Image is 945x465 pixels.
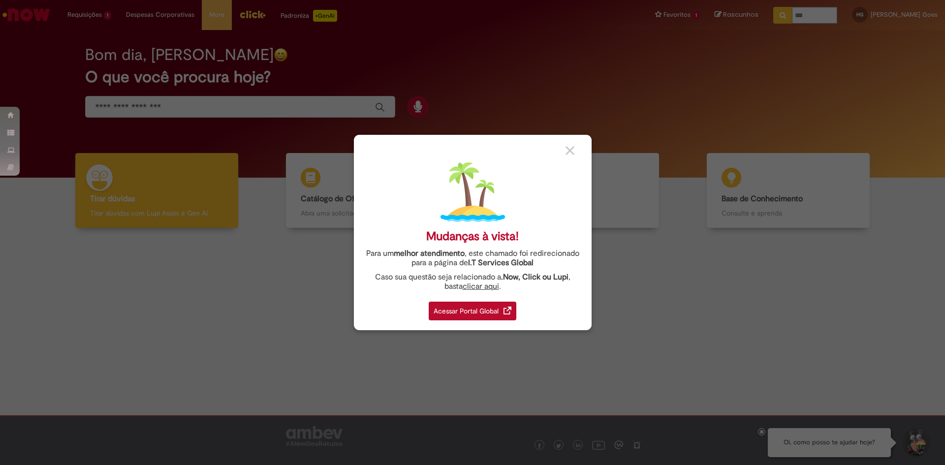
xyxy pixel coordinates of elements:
a: Acessar Portal Global [429,296,516,320]
strong: .Now, Click ou Lupi [501,272,568,282]
img: close_button_grey.png [566,146,574,155]
a: I.T Services Global [468,252,534,268]
div: Mudanças à vista! [426,229,519,244]
a: clicar aqui [463,276,499,291]
strong: melhor atendimento [394,248,465,258]
img: redirect_link.png [504,307,511,314]
img: island.png [441,160,505,224]
div: Caso sua questão seja relacionado a , basta . [361,273,584,291]
div: Acessar Portal Global [429,302,516,320]
div: Para um , este chamado foi redirecionado para a página de [361,249,584,268]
